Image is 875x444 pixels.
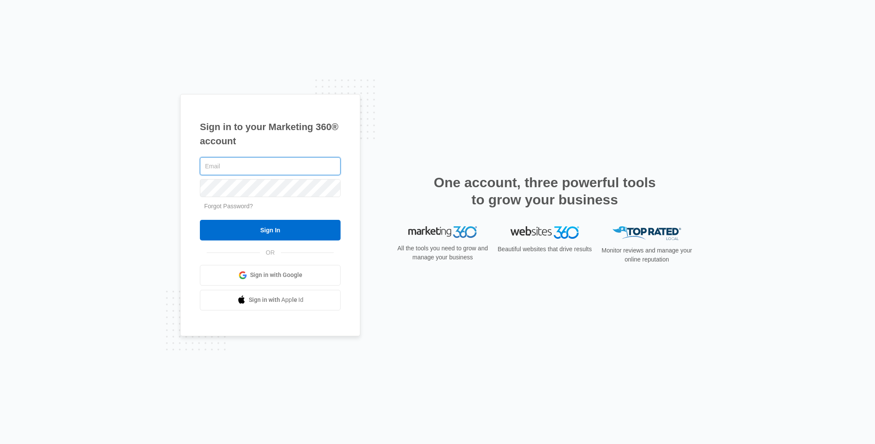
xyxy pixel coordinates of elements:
[599,246,695,264] p: Monitor reviews and manage your online reputation
[250,271,302,280] span: Sign in with Google
[204,203,253,210] a: Forgot Password?
[408,226,477,238] img: Marketing 360
[200,157,341,175] input: Email
[260,248,281,257] span: OR
[395,244,491,262] p: All the tools you need to grow and manage your business
[249,295,304,304] span: Sign in with Apple Id
[431,174,658,208] h2: One account, three powerful tools to grow your business
[497,245,593,254] p: Beautiful websites that drive results
[510,226,579,239] img: Websites 360
[200,265,341,286] a: Sign in with Google
[612,226,681,240] img: Top Rated Local
[200,290,341,310] a: Sign in with Apple Id
[200,120,341,148] h1: Sign in to your Marketing 360® account
[200,220,341,240] input: Sign In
